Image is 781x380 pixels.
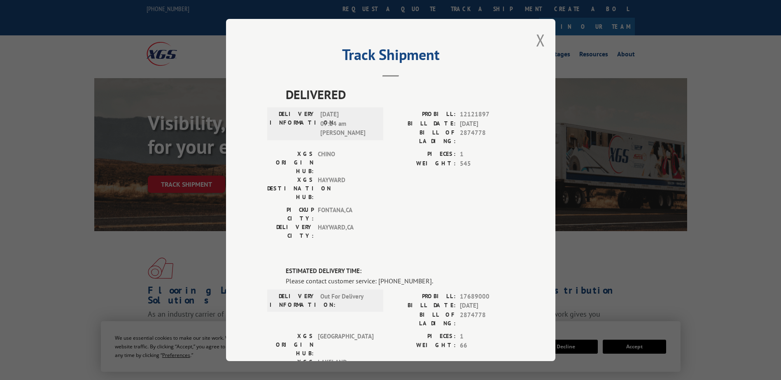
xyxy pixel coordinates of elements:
[536,29,545,51] button: Close modal
[460,301,514,310] span: [DATE]
[460,310,514,328] span: 2874778
[286,85,514,104] span: DELIVERED
[391,301,456,310] label: BILL DATE:
[320,110,376,138] span: [DATE] 07:24 am [PERSON_NAME]
[318,150,373,176] span: CHINO
[391,292,456,301] label: PROBILL:
[320,292,376,309] span: Out For Delivery
[460,159,514,169] span: 545
[318,176,373,202] span: HAYWARD
[267,49,514,65] h2: Track Shipment
[267,223,314,240] label: DELIVERY CITY:
[391,128,456,146] label: BILL OF LADING:
[391,310,456,328] label: BILL OF LADING:
[267,206,314,223] label: PICKUP CITY:
[391,159,456,169] label: WEIGHT:
[286,276,514,286] div: Please contact customer service: [PHONE_NUMBER].
[267,176,314,202] label: XGS DESTINATION HUB:
[460,119,514,129] span: [DATE]
[460,128,514,146] span: 2874778
[318,223,373,240] span: HAYWARD , CA
[391,110,456,119] label: PROBILL:
[391,332,456,341] label: PIECES:
[267,150,314,176] label: XGS ORIGIN HUB:
[460,150,514,159] span: 1
[460,110,514,119] span: 12121897
[460,292,514,301] span: 17689000
[267,332,314,358] label: XGS ORIGIN HUB:
[460,332,514,341] span: 1
[391,119,456,129] label: BILL DATE:
[391,150,456,159] label: PIECES:
[286,266,514,276] label: ESTIMATED DELIVERY TIME:
[391,341,456,350] label: WEIGHT:
[270,110,316,138] label: DELIVERY INFORMATION:
[270,292,316,309] label: DELIVERY INFORMATION:
[318,332,373,358] span: [GEOGRAPHIC_DATA]
[318,206,373,223] span: FONTANA , CA
[460,341,514,350] span: 66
